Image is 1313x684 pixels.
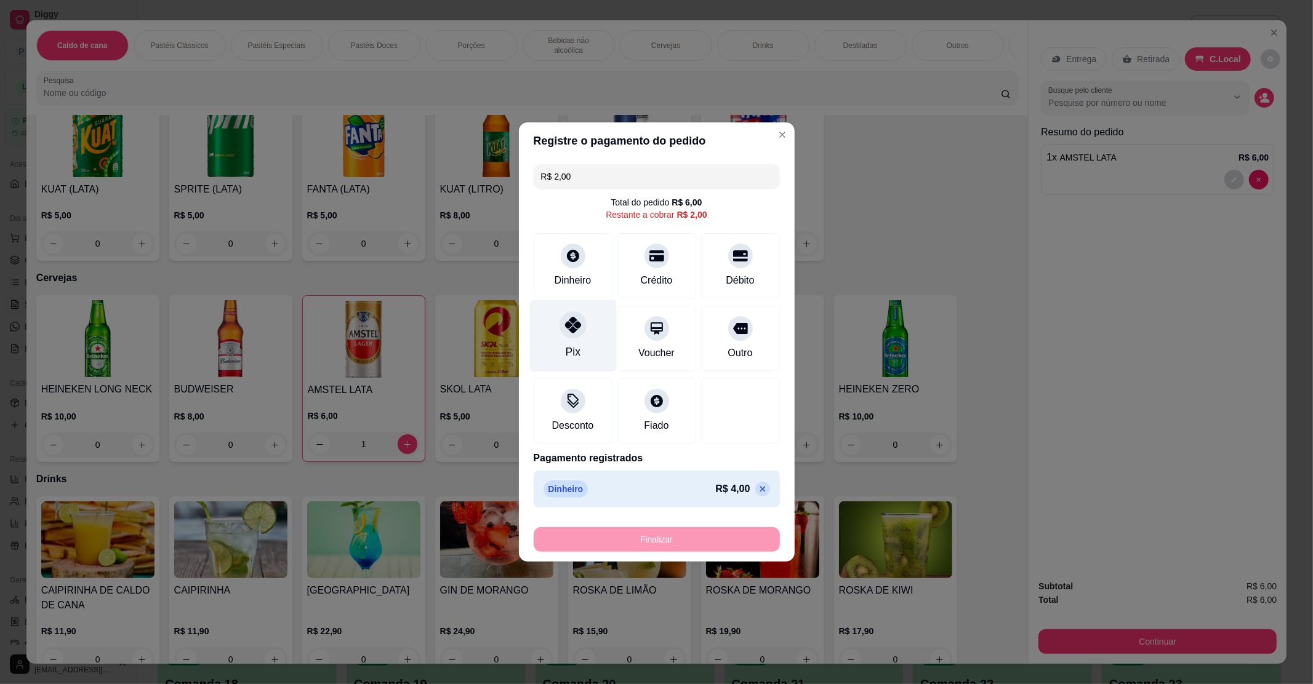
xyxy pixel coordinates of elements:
[541,164,773,189] input: Ex.: hambúrguer de cordeiro
[552,418,594,433] div: Desconto
[644,418,669,433] div: Fiado
[519,122,795,159] header: Registre o pagamento do pedido
[606,209,707,221] div: Restante a cobrar
[555,273,592,288] div: Dinheiro
[715,482,750,496] p: R$ 4,00
[677,209,707,221] div: R$ 2,00
[534,451,780,466] p: Pagamento registrados
[726,273,754,288] div: Débito
[672,196,702,209] div: R$ 6,00
[638,346,675,360] div: Voucher
[544,480,588,498] p: Dinheiro
[773,125,792,145] button: Close
[728,346,752,360] div: Outro
[611,196,702,209] div: Total do pedido
[565,344,580,360] div: Pix
[641,273,673,288] div: Crédito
